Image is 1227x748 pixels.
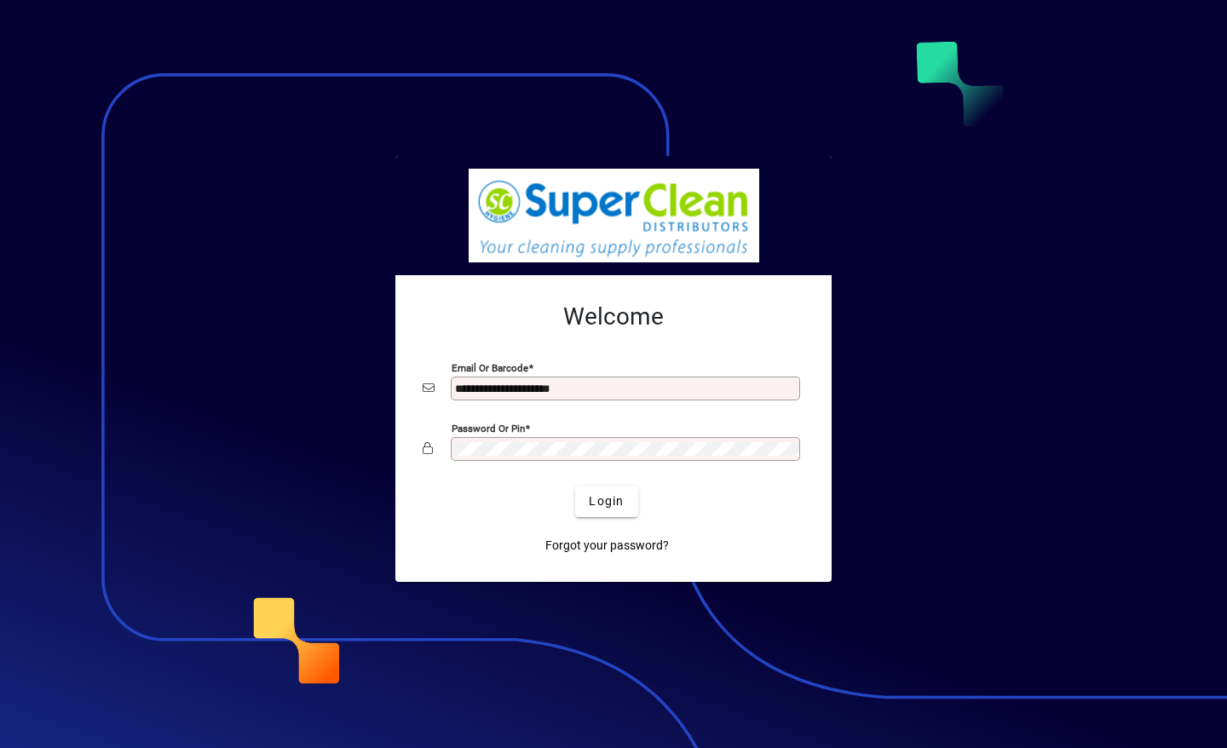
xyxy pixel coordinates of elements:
[452,361,528,373] mat-label: Email or Barcode
[452,422,525,434] mat-label: Password or Pin
[589,492,624,510] span: Login
[575,486,637,517] button: Login
[423,302,804,331] h2: Welcome
[539,531,676,561] a: Forgot your password?
[545,537,669,555] span: Forgot your password?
